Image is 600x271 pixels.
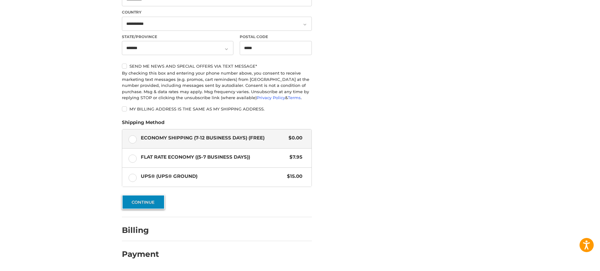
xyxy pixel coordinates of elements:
[240,34,312,40] label: Postal Code
[122,70,312,101] div: By checking this box and entering your phone number above, you consent to receive marketing text ...
[122,34,233,40] label: State/Province
[122,9,312,15] label: Country
[284,173,302,180] span: $15.00
[122,106,312,111] label: My billing address is the same as my shipping address.
[122,195,165,209] button: Continue
[141,134,286,142] span: Economy Shipping (7-12 Business Days) (Free)
[122,64,312,69] label: Send me news and special offers via text message*
[141,154,287,161] span: Flat Rate Economy ((5-7 Business Days))
[122,225,159,235] h2: Billing
[286,154,302,161] span: $7.95
[122,119,164,129] legend: Shipping Method
[122,249,159,259] h2: Payment
[141,173,284,180] span: UPS® (UPS® Ground)
[288,95,301,100] a: Terms
[257,95,285,100] a: Privacy Policy
[285,134,302,142] span: $0.00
